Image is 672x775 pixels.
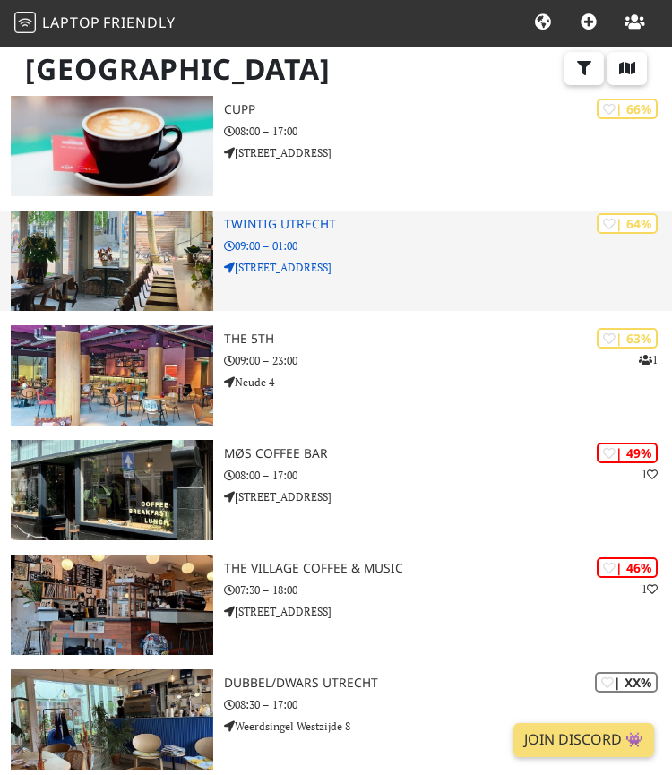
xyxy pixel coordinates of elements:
[224,374,672,391] p: Neude 4
[11,96,213,196] img: Cupp
[103,13,175,32] span: Friendly
[224,676,672,691] h3: DUBBEL/DWARS Utrecht
[11,45,661,94] h1: [GEOGRAPHIC_DATA]
[224,467,672,484] p: 08:00 – 17:00
[597,557,658,578] div: | 46%
[224,352,672,369] p: 09:00 – 23:00
[224,123,672,140] p: 08:00 – 17:00
[639,351,658,368] p: 1
[11,325,213,426] img: The 5th
[224,603,672,620] p: [STREET_ADDRESS]
[224,332,672,347] h3: The 5th
[224,581,672,598] p: 07:30 – 18:00
[14,8,176,39] a: LaptopFriendly LaptopFriendly
[642,581,658,598] p: 1
[11,211,213,311] img: Twintig Utrecht
[597,328,658,349] div: | 63%
[11,669,213,770] img: DUBBEL/DWARS Utrecht
[597,213,658,234] div: | 64%
[642,466,658,483] p: 1
[224,718,672,735] p: Weerdsingel Westzijde 8
[11,555,213,655] img: The Village Coffee & Music
[224,488,672,505] p: [STREET_ADDRESS]
[513,723,654,757] a: Join Discord 👾
[224,144,672,161] p: [STREET_ADDRESS]
[224,446,672,461] h3: MØS Coffee bar
[224,696,672,713] p: 08:30 – 17:00
[14,12,36,33] img: LaptopFriendly
[224,237,672,254] p: 09:00 – 01:00
[224,561,672,576] h3: The Village Coffee & Music
[224,217,672,232] h3: Twintig Utrecht
[224,259,672,276] p: [STREET_ADDRESS]
[595,672,658,693] div: | XX%
[42,13,100,32] span: Laptop
[11,440,213,540] img: MØS Coffee bar
[597,443,658,463] div: | 49%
